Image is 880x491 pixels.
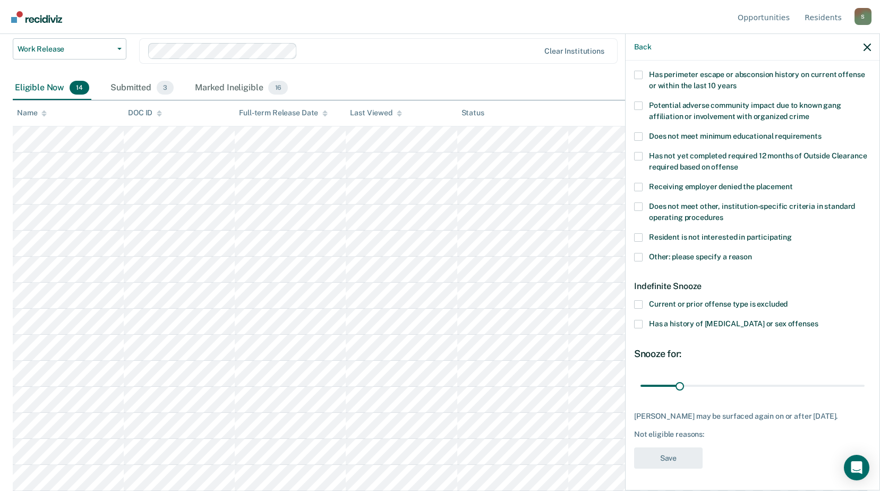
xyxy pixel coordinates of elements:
div: Not eligible reasons: [634,430,871,439]
span: Has not yet completed required 12 months of Outside Clearance required based on offense [649,151,867,171]
div: Submitted [108,77,176,100]
div: Name [17,108,47,117]
div: Indefinite Snooze [634,273,871,300]
div: Full-term Release Date [239,108,328,117]
span: Current or prior offense type is excluded [649,300,788,308]
span: 3 [157,81,174,95]
div: Clear institutions [544,47,604,56]
span: Other: please specify a reason [649,252,752,261]
div: Snooze for: [634,348,871,360]
span: 16 [268,81,288,95]
span: Work Release [18,45,113,54]
div: DOC ID [128,108,162,117]
div: Status [462,108,484,117]
div: Marked Ineligible [193,77,290,100]
button: Save [634,447,703,469]
span: 14 [70,81,89,95]
div: Open Intercom Messenger [844,455,869,480]
div: S [855,8,872,25]
div: Last Viewed [350,108,401,117]
img: Recidiviz [11,11,62,23]
span: Does not meet other, institution-specific criteria in standard operating procedures [649,202,855,222]
div: Eligible Now [13,77,91,100]
span: Potential adverse community impact due to known gang affiliation or involvement with organized crime [649,101,841,121]
button: Profile dropdown button [855,8,872,25]
span: Receiving employer denied the placement [649,182,793,191]
button: Back [634,43,651,52]
span: Has perimeter escape or absconsion history on current offense or within the last 10 years [649,70,865,90]
span: Resident is not interested in participating [649,233,792,241]
div: [PERSON_NAME] may be surfaced again on or after [DATE]. [634,412,871,421]
span: Does not meet minimum educational requirements [649,132,822,140]
span: Has a history of [MEDICAL_DATA] or sex offenses [649,319,818,328]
